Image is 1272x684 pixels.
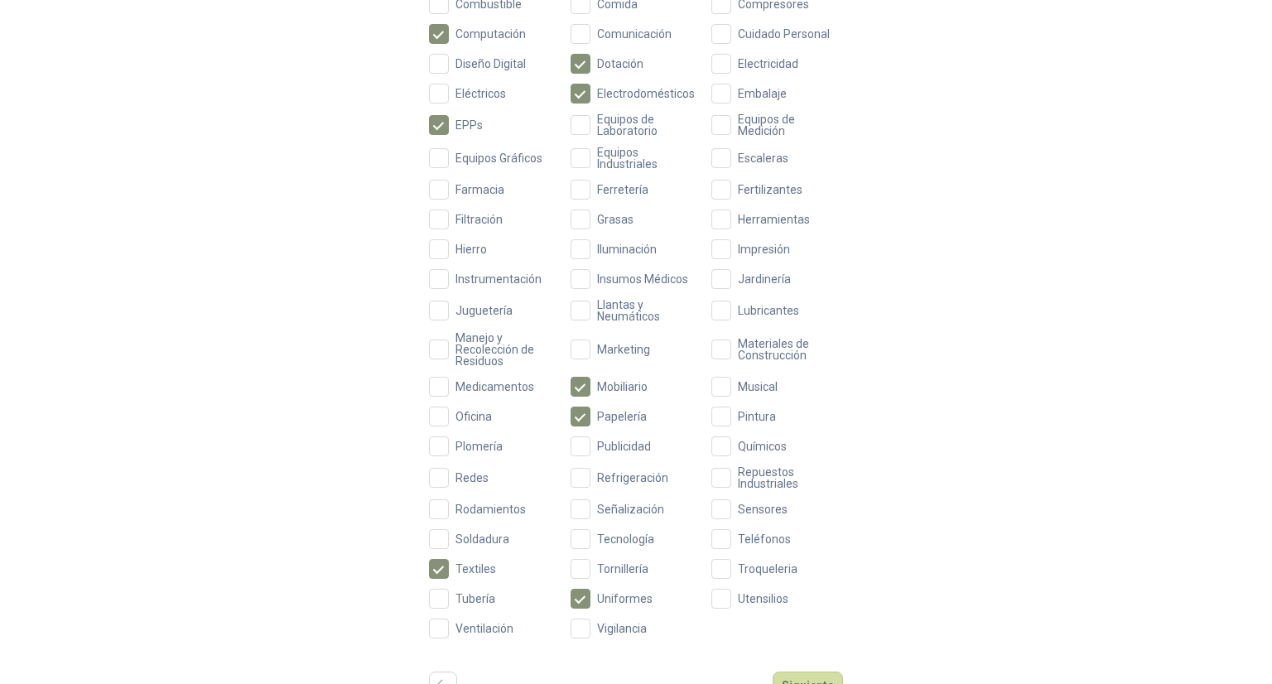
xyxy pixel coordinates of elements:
[590,214,640,225] span: Grasas
[731,533,797,545] span: Teléfonos
[590,58,650,70] span: Dotación
[449,593,502,605] span: Tubería
[449,623,520,634] span: Ventilación
[449,184,511,195] span: Farmacia
[590,147,702,170] span: Equipos Industriales
[590,411,653,422] span: Papelería
[590,299,702,322] span: Llantas y Neumáticos
[590,563,655,575] span: Tornillería
[590,441,658,452] span: Publicidad
[731,214,817,225] span: Herramientas
[449,119,489,131] span: EPPs
[731,113,843,137] span: Equipos de Medición
[590,184,655,195] span: Ferretería
[449,472,495,484] span: Redes
[731,243,797,255] span: Impresión
[449,411,499,422] span: Oficina
[731,563,804,575] span: Troqueleria
[731,28,836,40] span: Cuidado Personal
[449,58,532,70] span: Diseño Digital
[590,593,659,605] span: Uniformes
[590,344,657,355] span: Marketing
[449,332,561,367] span: Manejo y Recolección de Residuos
[449,243,494,255] span: Hierro
[731,411,783,422] span: Pintura
[590,113,702,137] span: Equipos de Laboratorio
[590,243,663,255] span: Iluminación
[449,214,509,225] span: Filtración
[731,58,805,70] span: Electricidad
[731,305,806,316] span: Lubricantes
[731,273,797,285] span: Jardinería
[449,28,532,40] span: Computación
[731,466,843,489] span: Repuestos Industriales
[590,381,654,393] span: Mobiliario
[449,305,519,316] span: Juguetería
[590,88,701,99] span: Electrodomésticos
[731,88,793,99] span: Embalaje
[449,88,513,99] span: Eléctricos
[590,533,661,545] span: Tecnología
[590,472,675,484] span: Refrigeración
[449,273,548,285] span: Instrumentación
[449,441,509,452] span: Plomería
[731,593,795,605] span: Utensilios
[449,533,516,545] span: Soldadura
[590,273,695,285] span: Insumos Médicos
[449,381,541,393] span: Medicamentos
[731,338,843,361] span: Materiales de Construcción
[449,563,503,575] span: Textiles
[590,28,678,40] span: Comunicación
[731,441,793,452] span: Químicos
[590,503,671,515] span: Señalización
[449,503,532,515] span: Rodamientos
[449,152,549,164] span: Equipos Gráficos
[731,503,794,515] span: Sensores
[731,381,784,393] span: Musical
[731,184,809,195] span: Fertilizantes
[590,623,653,634] span: Vigilancia
[731,152,795,164] span: Escaleras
